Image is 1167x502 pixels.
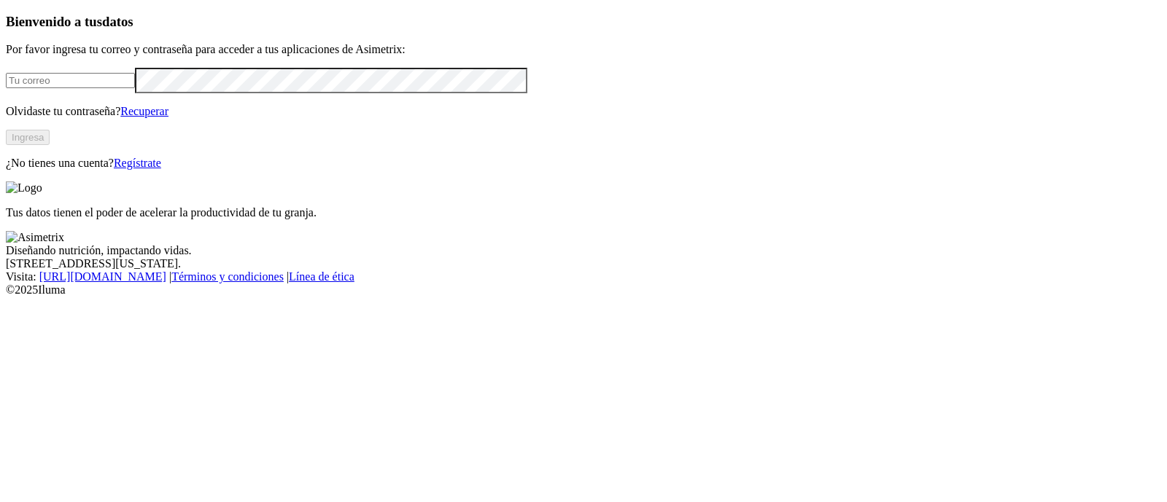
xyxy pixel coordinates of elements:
a: Recuperar [120,105,168,117]
a: [URL][DOMAIN_NAME] [39,270,166,283]
div: Diseñando nutrición, impactando vidas. [6,244,1161,257]
div: Visita : | | [6,270,1161,283]
p: Olvidaste tu contraseña? [6,105,1161,118]
div: © 2025 Iluma [6,283,1161,297]
a: Línea de ética [289,270,354,283]
a: Regístrate [114,157,161,169]
input: Tu correo [6,73,135,88]
a: Términos y condiciones [171,270,284,283]
button: Ingresa [6,130,50,145]
p: Tus datos tienen el poder de acelerar la productividad de tu granja. [6,206,1161,219]
span: datos [102,14,133,29]
div: [STREET_ADDRESS][US_STATE]. [6,257,1161,270]
img: Logo [6,181,42,195]
p: ¿No tienes una cuenta? [6,157,1161,170]
h3: Bienvenido a tus [6,14,1161,30]
img: Asimetrix [6,231,64,244]
p: Por favor ingresa tu correo y contraseña para acceder a tus aplicaciones de Asimetrix: [6,43,1161,56]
